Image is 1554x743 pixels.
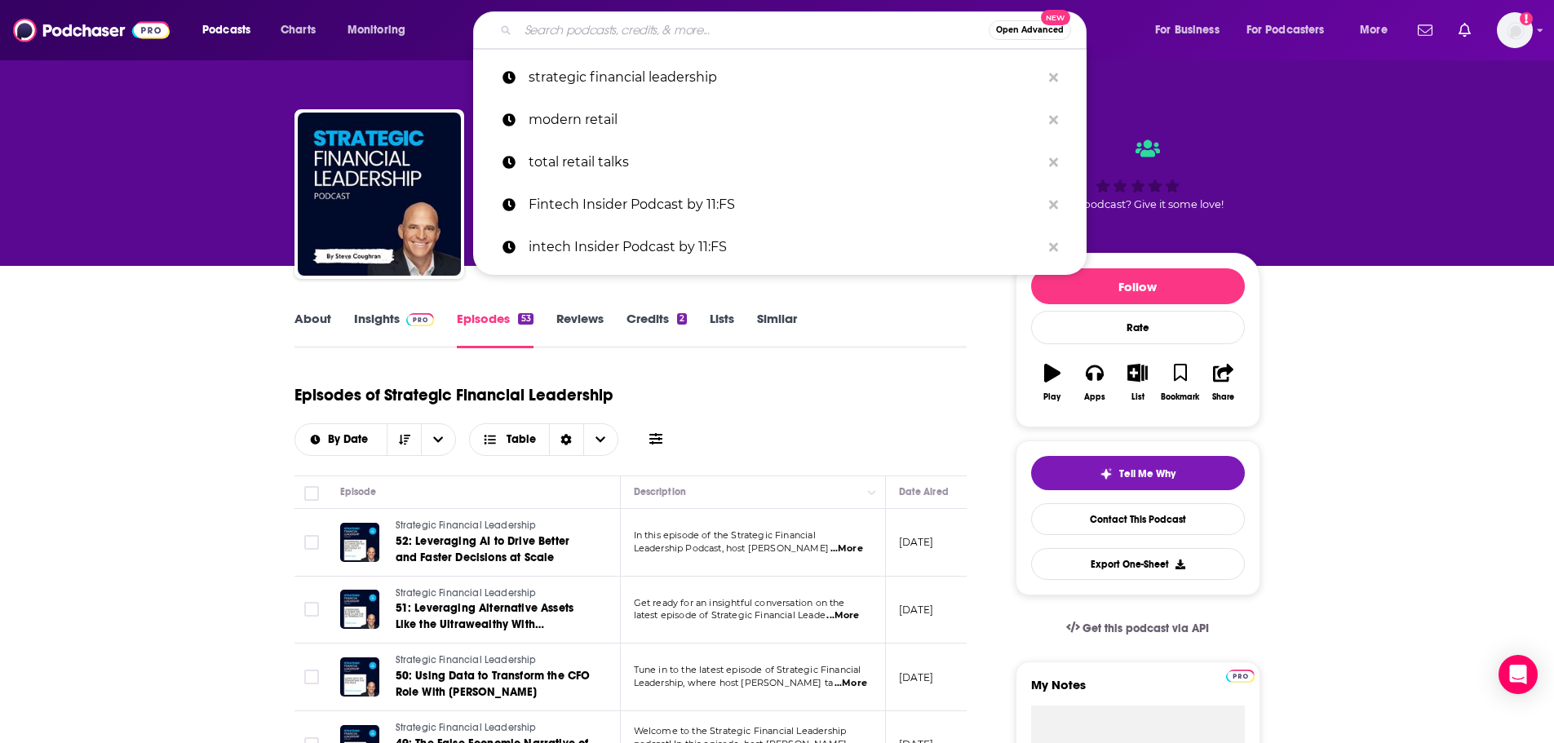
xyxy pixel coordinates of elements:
[1074,353,1116,412] button: Apps
[529,184,1041,226] p: Fintech Insider Podcast by 11:FS
[549,424,583,455] div: Sort Direction
[473,184,1087,226] a: Fintech Insider Podcast by 11:FS
[396,721,591,736] a: Strategic Financial Leadership
[294,385,613,405] h1: Episodes of Strategic Financial Leadership
[270,17,325,43] a: Charts
[518,17,989,43] input: Search podcasts, credits, & more...
[304,535,319,550] span: Toggle select row
[1226,670,1255,683] img: Podchaser Pro
[396,668,591,701] a: 50: Using Data to Transform the CFO Role With [PERSON_NAME]
[899,535,934,549] p: [DATE]
[396,600,591,633] a: 51: Leveraging Alternative Assets Like the Ultrawealthy With [PERSON_NAME]
[1155,19,1220,42] span: For Business
[1052,198,1224,210] span: Good podcast? Give it some love!
[1031,311,1245,344] div: Rate
[1159,353,1202,412] button: Bookmark
[489,11,1102,49] div: Search podcasts, credits, & more...
[626,311,687,348] a: Credits2
[469,423,618,456] h2: Choose View
[1041,10,1070,25] span: New
[202,19,250,42] span: Podcasts
[354,311,435,348] a: InsightsPodchaser Pro
[996,26,1064,34] span: Open Advanced
[826,609,859,622] span: ...More
[1031,268,1245,304] button: Follow
[1131,392,1144,402] div: List
[1161,392,1199,402] div: Bookmark
[1082,621,1209,635] span: Get this podcast via API
[1043,392,1060,402] div: Play
[1411,16,1439,44] a: Show notifications dropdown
[1116,353,1158,412] button: List
[387,424,421,455] button: Sort Direction
[899,603,934,617] p: [DATE]
[899,670,934,684] p: [DATE]
[1031,677,1245,705] label: My Notes
[1348,17,1408,43] button: open menu
[634,542,830,554] span: Leadership Podcast, host [PERSON_NAME]
[1016,124,1260,225] div: Good podcast? Give it some love!
[348,19,405,42] span: Monitoring
[328,434,374,445] span: By Date
[1031,503,1245,535] a: Contact This Podcast
[294,311,331,348] a: About
[529,99,1041,141] p: modern retail
[556,311,604,348] a: Reviews
[1031,456,1245,490] button: tell me why sparkleTell Me Why
[507,434,536,445] span: Table
[1497,12,1533,48] img: User Profile
[634,482,686,502] div: Description
[421,424,455,455] button: open menu
[862,483,882,502] button: Column Actions
[457,311,533,348] a: Episodes53
[1360,19,1388,42] span: More
[396,534,570,564] span: 52: Leveraging AI to Drive Better and Faster Decisions at Scale
[336,17,427,43] button: open menu
[1497,12,1533,48] span: Logged in as emilyjherman
[634,597,845,608] span: Get ready for an insightful conversation on the
[396,587,537,599] span: Strategic Financial Leadership
[1497,12,1533,48] button: Show profile menu
[1236,17,1348,43] button: open menu
[835,677,867,690] span: ...More
[1144,17,1240,43] button: open menu
[1226,667,1255,683] a: Pro website
[13,15,170,46] img: Podchaser - Follow, Share and Rate Podcasts
[295,434,387,445] button: open menu
[634,609,826,621] span: latest episode of Strategic Financial Leade
[281,19,316,42] span: Charts
[529,56,1041,99] p: strategic financial leadership
[473,141,1087,184] a: total retail talks
[396,654,537,666] span: Strategic Financial Leadership
[473,56,1087,99] a: strategic financial leadership
[1202,353,1244,412] button: Share
[396,653,591,668] a: Strategic Financial Leadership
[710,311,734,348] a: Lists
[396,669,591,699] span: 50: Using Data to Transform the CFO Role With [PERSON_NAME]
[473,99,1087,141] a: modern retail
[677,313,687,325] div: 2
[294,423,457,456] h2: Choose List sort
[757,311,797,348] a: Similar
[396,601,574,648] span: 51: Leveraging Alternative Assets Like the Ultrawealthy With [PERSON_NAME]
[830,542,863,555] span: ...More
[1031,548,1245,580] button: Export One-Sheet
[191,17,272,43] button: open menu
[396,520,537,531] span: Strategic Financial Leadership
[340,482,377,502] div: Episode
[989,20,1071,40] button: Open AdvancedNew
[1520,12,1533,25] svg: Add a profile image
[634,529,816,541] span: In this episode of the Strategic Financial
[396,722,537,733] span: Strategic Financial Leadership
[1084,392,1105,402] div: Apps
[1100,467,1113,480] img: tell me why sparkle
[396,519,591,533] a: Strategic Financial Leadership
[1212,392,1234,402] div: Share
[396,586,591,601] a: Strategic Financial Leadership
[473,226,1087,268] a: intech Insider Podcast by 11:FS
[298,113,461,276] img: Strategic Financial Leadership
[634,664,861,675] span: Tune in to the latest episode of Strategic Financial
[1246,19,1325,42] span: For Podcasters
